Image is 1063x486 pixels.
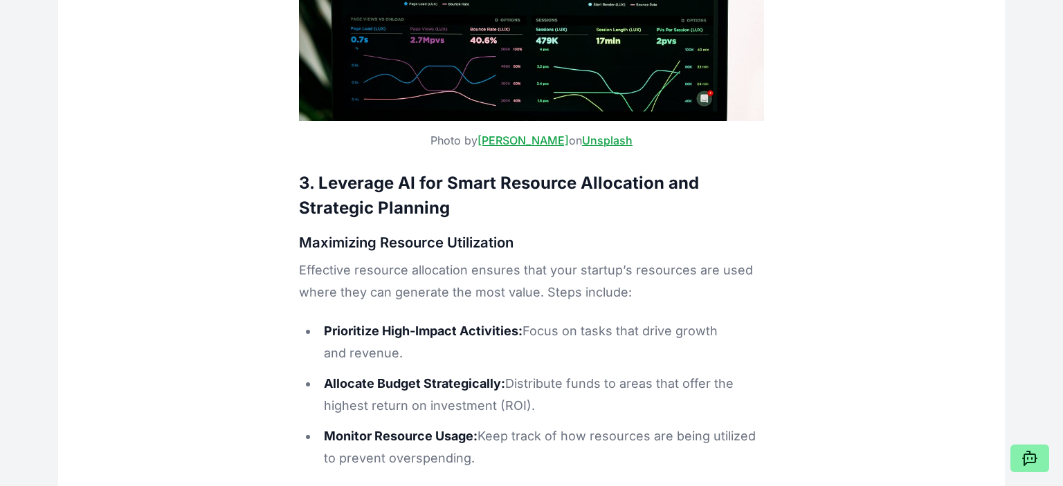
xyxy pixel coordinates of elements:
strong: Allocate Budget Strategically: [324,376,505,391]
a: Unsplash [582,133,633,147]
strong: Prioritize High-Impact Activities: [324,324,523,338]
figcaption: Photo by on [299,132,764,149]
li: Focus on tasks that drive growth and revenue. [318,320,764,364]
li: Keep track of how resources are being utilized to prevent overspending. [318,425,764,469]
p: Effective resource allocation ensures that your startup’s resources are used where they can gener... [299,259,764,303]
a: [PERSON_NAME] [478,133,569,147]
strong: Monitor Resource Usage: [324,429,478,443]
h4: Maximizing Resource Utilization [299,232,764,254]
h3: 3. Leverage AI for Smart Resource Allocation and Strategic Planning [299,171,764,221]
li: Distribute funds to areas that offer the highest return on investment (ROI). [318,373,764,417]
